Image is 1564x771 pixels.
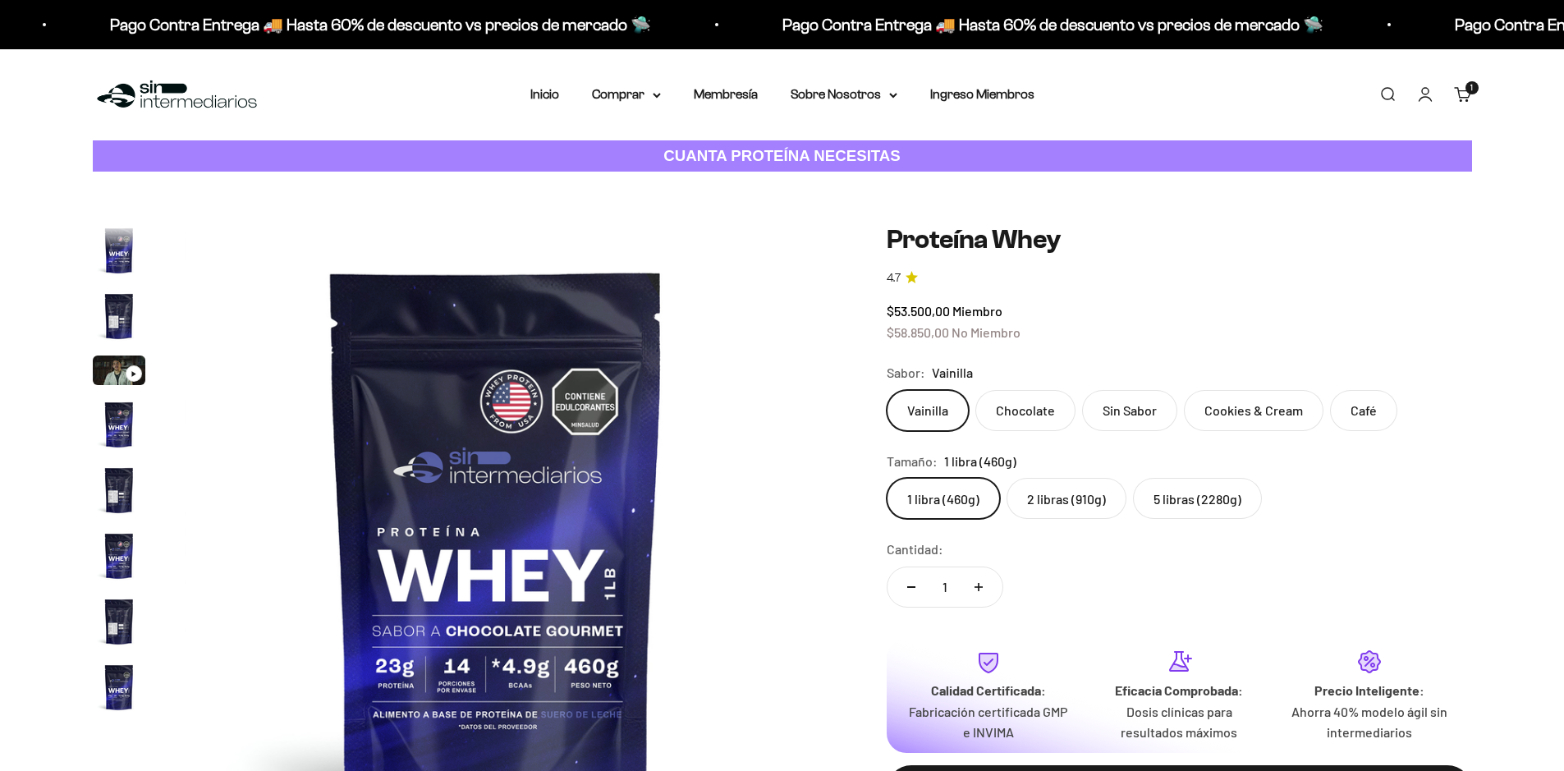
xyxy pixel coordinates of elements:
[1314,682,1424,698] strong: Precio Inteligente:
[887,362,925,383] legend: Sabor:
[93,140,1472,172] a: CUANTA PROTEÍNA NECESITAS
[952,303,1002,319] span: Miembro
[1470,84,1473,92] span: 1
[887,567,935,607] button: Reducir cantidad
[887,539,943,560] label: Cantidad:
[663,147,901,164] strong: CUANTA PROTEÍNA NECESITAS
[955,567,1002,607] button: Aumentar cantidad
[932,362,973,383] span: Vainilla
[887,269,1472,287] a: 4.74.7 de 5.0 estrellas
[93,290,145,342] img: Proteína Whey
[694,87,758,101] a: Membresía
[93,224,145,277] img: Proteína Whey
[93,356,145,390] button: Ir al artículo 3
[592,84,661,105] summary: Comprar
[93,530,145,587] button: Ir al artículo 6
[887,224,1472,255] h1: Proteína Whey
[1287,701,1452,743] p: Ahorra 40% modelo ágil sin intermediarios
[781,11,1322,38] p: Pago Contra Entrega 🚚 Hasta 60% de descuento vs precios de mercado 🛸
[1115,682,1243,698] strong: Eficacia Comprobada:
[887,324,949,340] span: $58.850,00
[93,661,145,718] button: Ir al artículo 8
[108,11,649,38] p: Pago Contra Entrega 🚚 Hasta 60% de descuento vs precios de mercado 🛸
[1097,701,1261,743] p: Dosis clínicas para resultados máximos
[952,324,1020,340] span: No Miembro
[93,661,145,714] img: Proteína Whey
[93,595,145,653] button: Ir al artículo 7
[906,701,1071,743] p: Fabricación certificada GMP e INVIMA
[930,87,1034,101] a: Ingreso Miembros
[944,451,1016,472] span: 1 libra (460g)
[93,464,145,516] img: Proteína Whey
[93,398,145,451] img: Proteína Whey
[93,595,145,648] img: Proteína Whey
[887,269,901,287] span: 4.7
[887,303,950,319] span: $53.500,00
[530,87,559,101] a: Inicio
[93,530,145,582] img: Proteína Whey
[93,290,145,347] button: Ir al artículo 2
[93,398,145,456] button: Ir al artículo 4
[791,84,897,105] summary: Sobre Nosotros
[887,451,938,472] legend: Tamaño:
[93,464,145,521] button: Ir al artículo 5
[931,682,1046,698] strong: Calidad Certificada:
[93,224,145,282] button: Ir al artículo 1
